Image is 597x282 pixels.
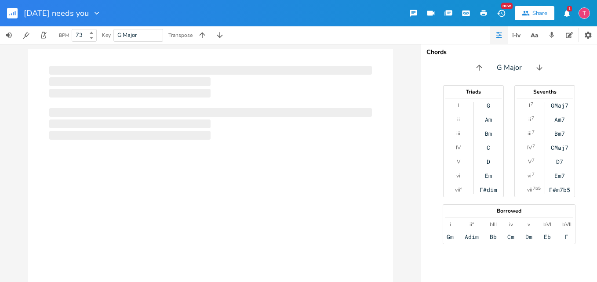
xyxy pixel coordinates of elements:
div: I [529,102,530,109]
div: vii [527,186,532,193]
sup: 7 [532,129,535,136]
div: IV [456,144,461,151]
div: Dm [525,233,532,240]
div: 1 [567,6,572,11]
sup: 7 [531,115,534,122]
div: Chords [426,49,592,55]
div: V [528,158,531,165]
div: Am [485,116,492,123]
div: F [565,233,568,240]
button: Share [515,6,554,20]
div: iv [509,221,513,228]
div: Sevenths [515,89,575,94]
div: iii [528,130,531,137]
div: Em7 [554,172,565,179]
div: New [501,3,513,9]
div: ii [528,116,531,123]
div: F#m7b5 [549,186,570,193]
div: D7 [556,158,563,165]
div: i [450,221,451,228]
div: I [458,102,459,109]
div: ii [457,116,460,123]
div: CMaj7 [551,144,568,151]
div: Em [485,172,492,179]
img: tabitha8501.tn [579,7,590,19]
div: IV [527,144,532,151]
sup: 7 [532,143,535,150]
div: Triads [444,89,503,94]
div: v [528,221,530,228]
div: iii [456,130,460,137]
div: G [487,102,490,109]
div: Bb [490,233,497,240]
div: Bm [485,130,492,137]
div: GMaj7 [551,102,568,109]
sup: 7 [532,171,535,178]
div: C [487,144,490,151]
div: Transpose [168,33,193,38]
div: Bm7 [554,130,565,137]
sup: 7 [531,101,533,108]
div: vi [456,172,460,179]
span: [DATE] needs you [24,9,89,17]
div: ii° [470,221,474,228]
div: Adim [465,233,479,240]
div: Key [102,33,111,38]
div: vii° [455,186,462,193]
sup: 7b5 [533,185,541,192]
div: Share [532,9,547,17]
span: G Major [117,31,137,39]
button: 1 [558,5,575,21]
div: D [487,158,490,165]
sup: 7 [532,157,535,164]
button: New [492,5,510,21]
div: BPM [59,33,69,38]
div: Eb [544,233,551,240]
div: Am7 [554,116,565,123]
span: G Major [497,63,522,73]
div: vi [528,172,531,179]
div: V [457,158,460,165]
div: Cm [507,233,514,240]
div: bIII [490,221,497,228]
div: bVI [543,221,551,228]
div: Gm [447,233,454,240]
div: F#dim [480,186,497,193]
div: Borrowed [443,208,575,213]
div: bVII [562,221,572,228]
